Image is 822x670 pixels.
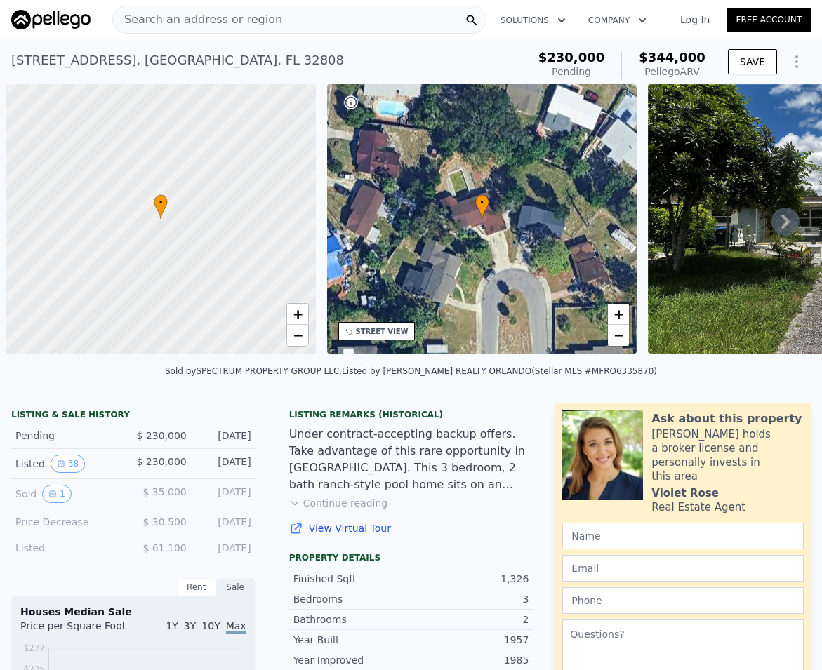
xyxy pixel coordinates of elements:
div: • [154,194,168,219]
div: Finished Sqft [293,572,411,586]
div: Rent [177,578,216,596]
div: Listing Remarks (Historical) [289,409,533,420]
button: View historical data [51,455,85,473]
span: $344,000 [639,50,705,65]
div: Real Estate Agent [651,500,745,514]
div: Listed [15,455,122,473]
div: Sold [15,485,122,503]
span: 3Y [184,620,196,631]
div: STREET VIEW [356,326,409,337]
a: Log In [663,13,727,27]
a: Free Account [727,8,811,32]
a: Zoom in [608,304,629,325]
div: [DATE] [198,455,251,473]
div: 1,326 [411,572,529,586]
div: Listed by [PERSON_NAME] REALTY ORLANDO (Stellar MLS #MFRO6335870) [342,366,657,376]
span: $ 230,000 [136,456,186,467]
div: LISTING & SALE HISTORY [11,409,256,423]
span: Search an address or region [113,11,282,28]
span: • [154,196,168,209]
a: Zoom out [608,325,629,346]
input: Email [562,555,804,582]
span: 10Y [201,620,220,631]
div: [DATE] [198,541,251,555]
span: $ 30,500 [142,516,186,528]
a: Zoom in [287,304,308,325]
div: Listed [15,541,122,555]
div: Year Improved [293,653,411,667]
div: Price per Square Foot [20,619,133,641]
button: Show Options [783,48,811,76]
div: Price Decrease [15,515,122,529]
div: Bathrooms [293,612,411,627]
span: $230,000 [538,50,605,65]
tspan: $277 [23,643,45,653]
span: • [475,196,489,209]
div: Pending [15,429,122,443]
div: Violet Rose [651,486,718,500]
button: Company [577,8,658,33]
img: Pellego [11,10,91,29]
div: [PERSON_NAME] holds a broker license and personally invests in this area [651,427,804,483]
input: Name [562,523,804,549]
span: − [293,326,302,344]
a: Zoom out [287,325,308,346]
a: View Virtual Tour [289,521,533,535]
span: 1Y [166,620,178,631]
button: View historical data [42,485,72,503]
div: Pellego ARV [639,65,705,79]
div: Property details [289,552,533,563]
div: 2 [411,612,529,627]
button: Continue reading [289,496,388,510]
div: Bedrooms [293,592,411,606]
div: • [475,194,489,219]
div: [DATE] [198,485,251,503]
span: Max [226,620,246,634]
div: 1985 [411,653,529,667]
input: Phone [562,587,804,614]
span: − [614,326,623,344]
span: + [614,305,623,323]
div: [STREET_ADDRESS] , [GEOGRAPHIC_DATA] , FL 32808 [11,51,344,70]
span: $ 61,100 [142,542,186,554]
div: Ask about this property [651,410,802,427]
span: $ 230,000 [136,430,186,441]
div: Year Built [293,633,411,647]
div: 1957 [411,633,529,647]
div: Sold by SPECTRUM PROPERTY GROUP LLC . [165,366,342,376]
div: Under contract-accepting backup offers. Take advantage of this rare opportunity in [GEOGRAPHIC_DA... [289,426,533,493]
div: [DATE] [198,515,251,529]
button: SAVE [728,49,777,74]
div: Houses Median Sale [20,605,246,619]
div: Pending [538,65,605,79]
div: [DATE] [198,429,251,443]
button: Solutions [489,8,577,33]
span: $ 35,000 [142,486,186,497]
div: 3 [411,592,529,606]
span: + [293,305,302,323]
div: Sale [216,578,256,596]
